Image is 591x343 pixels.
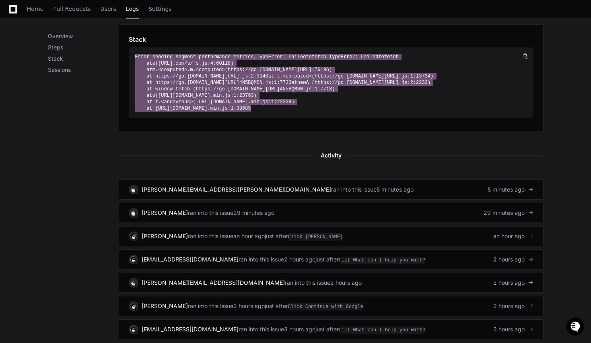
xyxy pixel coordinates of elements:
[285,279,330,287] span: ran into this issue
[101,6,116,11] span: Users
[204,61,213,66] span: s:4
[130,325,137,333] img: 15.svg
[268,80,277,86] span: s:1
[297,80,306,86] span: new
[284,255,315,263] div: 2 hours ago
[142,256,239,263] span: [EMAIL_ADDRESS][DOMAIN_NAME]
[158,67,187,73] span: <computed>
[119,273,544,293] a: [PERSON_NAME][EMAIL_ADDRESS][DOMAIN_NAME]ran into this issue2 hours ago2 hours ago
[130,209,137,216] img: 10.svg
[266,80,268,86] span: j
[239,255,284,263] span: ran into this issue
[175,61,184,66] span: com
[493,232,525,240] span: an hour ago
[196,67,225,73] span: <computed>
[80,84,97,90] span: Pylon
[152,67,155,73] span: m
[339,327,426,334] span: Fill What can I help you with?
[280,80,292,86] span: 7733
[239,325,284,333] span: ran into this issue
[130,232,137,240] img: 3.svg
[323,67,329,73] span: 96
[306,86,309,92] span: j
[484,209,525,217] span: 29 minutes ago
[315,255,426,263] div: just after
[402,80,404,86] span: j
[378,54,384,60] span: to
[265,232,343,240] div: just after
[161,99,193,105] span: <anonymous>
[142,209,188,216] a: [PERSON_NAME]
[265,302,363,310] div: just after
[119,249,544,269] a: [EMAIL_ADDRESS][DOMAIN_NAME]ran into this issue2 hours agojust afterFill What can I help you with...
[135,54,521,112] div: Error sending segment performance metrics,TypeError: Failed fetch TypeError: Failed fetch at ([UR...
[404,73,413,79] span: s:1
[493,325,525,333] span: 3 hours ago
[339,257,426,264] span: Fill What can I help you with?
[315,67,320,73] span: 76
[377,186,414,194] div: 5 minutes ago
[283,73,312,79] span: <computed>
[137,62,146,72] button: Start new chat
[148,6,171,11] span: Settings
[48,66,119,74] p: Sessions
[228,93,237,98] span: s:1
[190,67,193,73] span: m
[130,302,137,310] img: 3.svg
[188,302,233,310] span: ran into this issue
[493,255,525,263] span: 2 hours ago
[416,73,430,79] span: 13734
[416,80,428,86] span: 2232
[8,8,24,24] img: PlayerZero
[142,186,331,193] a: [PERSON_NAME][EMAIL_ADDRESS][PERSON_NAME][DOMAIN_NAME]
[239,80,242,86] span: 4
[142,233,188,239] a: [PERSON_NAME]
[57,84,97,90] a: Powered byPylon
[306,54,311,60] span: to
[216,61,231,66] span: 60118
[225,93,228,98] span: j
[262,99,265,105] span: j
[320,86,332,92] span: 7713
[48,55,119,63] p: Stack
[330,279,362,287] div: 2 hours ago
[27,68,102,74] div: We're available if you need us!
[188,232,233,240] span: ran into this issue
[130,279,137,286] img: 13.svg
[251,67,257,73] span: go
[266,99,274,105] span: s:1
[288,303,363,310] span: Click Continue with Google
[222,106,225,111] span: j
[315,325,426,333] div: just after
[309,86,318,92] span: s:1
[233,209,274,217] div: 29 minutes ago
[242,73,245,79] span: j
[27,60,132,68] div: Start new chat
[277,99,291,105] span: 22238
[338,73,344,79] span: go
[142,326,239,333] span: [EMAIL_ADDRESS][DOMAIN_NAME]
[48,32,119,40] p: Overview
[213,93,222,98] span: min
[8,60,23,74] img: 1736555170064-99ba0984-63c1-480f-8ee9-699278ef63ed
[119,226,544,246] a: [PERSON_NAME]ran into this issuean hour agojust afterClick [PERSON_NAME]an hour ago
[142,279,285,286] a: [PERSON_NAME][EMAIL_ADDRESS][DOMAIN_NAME]
[119,203,544,223] a: [PERSON_NAME]ran into this issue29 minutes ago29 minutes ago
[188,209,233,217] span: ran into this issue
[233,302,265,310] div: 2 hours ago
[27,6,43,11] span: Home
[179,80,184,86] span: go
[493,279,525,287] span: 2 hours ago
[53,6,91,11] span: Pull Requests
[152,93,155,98] span: o
[142,302,188,309] span: [PERSON_NAME]
[130,255,137,263] img: 16.svg
[493,302,525,310] span: 2 hours ago
[338,80,344,86] span: go
[251,99,260,105] span: min
[565,316,587,338] iframe: Open customer support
